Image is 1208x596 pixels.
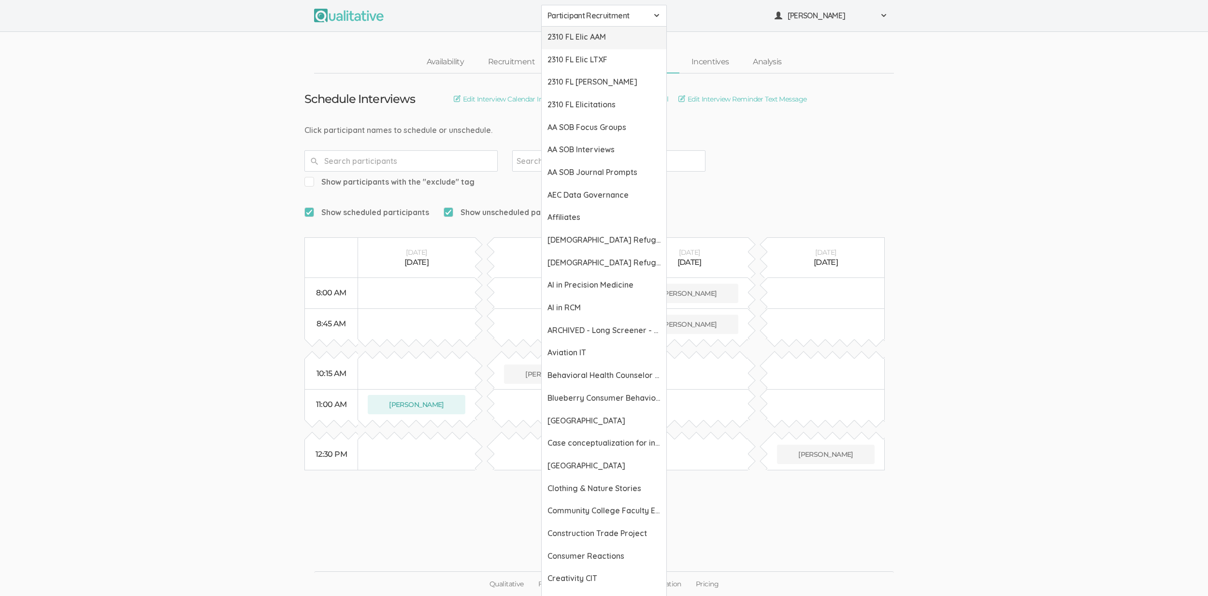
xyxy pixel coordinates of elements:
img: Qualitative [314,9,384,22]
a: 2310 FL [PERSON_NAME] [542,72,666,94]
span: 2310 FL Elicitations [547,99,661,110]
button: [PERSON_NAME] [641,284,739,303]
a: AA SOB Interviews [542,139,666,162]
button: [PERSON_NAME] [504,364,602,384]
span: Show participants with the "exclude" tag [304,176,475,188]
span: Clothing & Nature Stories [547,483,661,494]
div: Click participant names to schedule or unschedule. [304,125,904,136]
button: [PERSON_NAME] [768,5,894,27]
span: Show unscheduled participants [444,207,577,218]
span: [DEMOGRAPHIC_DATA] Refugee Resettlement [547,234,661,246]
a: Behavioral Health Counselor Supervisors [542,365,666,388]
div: 12:30 PM [315,449,348,460]
div: [DATE] [777,247,875,257]
a: [GEOGRAPHIC_DATA] [542,455,666,478]
input: Search tags [517,155,577,167]
a: 2310 FL Elic AAM [542,27,666,49]
span: AEC Data Governance [547,189,661,201]
span: [PERSON_NAME] [788,10,875,21]
span: [DEMOGRAPHIC_DATA] Refugee Support Organization [547,257,661,268]
a: Recruitment [476,52,547,73]
a: ARCHIVED - Long Screener - PXQG 1pm Hua (Individual) [542,320,666,343]
a: 2310 FL Elicitations [542,94,666,117]
span: ARCHIVED - Long Screener - PXQG 1pm Hua (Individual) [547,325,661,336]
span: AA SOB Interviews [547,144,661,155]
a: Analysis [741,52,793,73]
a: Construction Trade Project [542,523,666,546]
span: [GEOGRAPHIC_DATA] [547,415,661,426]
button: [PERSON_NAME] [777,445,875,464]
a: Clothing & Nature Stories [542,478,666,501]
span: Blueberry Consumer Behavior Project [547,392,661,404]
span: 2310 FL Elic LTXF [547,54,661,65]
h3: Schedule Interviews [304,93,415,105]
a: AI in Precision Medicine [542,275,666,297]
a: Affiliates [542,207,666,230]
button: [PERSON_NAME] [641,315,739,334]
span: Affiliates [547,212,661,223]
a: Edit Interview Calendar Invite [454,94,554,104]
div: 10:15 AM [315,368,348,379]
span: Show scheduled participants [304,207,429,218]
span: AA SOB Journal Prompts [547,167,661,178]
iframe: Chat Widget [1160,550,1208,596]
a: Pricing [689,572,726,596]
a: AEC Data Governance [542,185,666,207]
span: [GEOGRAPHIC_DATA] [547,460,661,471]
span: Case conceptualization for interpersonal violence survivors [547,437,661,449]
span: Consumer Reactions [547,551,661,562]
span: Creativity CIT [547,573,661,584]
div: 11:00 AM [315,399,348,410]
a: Blueberry Consumer Behavior Project [542,388,666,410]
span: 2310 FL [PERSON_NAME] [547,76,661,87]
button: [PERSON_NAME] [368,395,465,414]
a: Consumer Reactions [542,546,666,568]
span: Aviation IT [547,347,661,358]
button: Participant Recruitment [541,5,667,27]
a: Aviation IT [542,342,666,365]
a: AA SOB Journal Prompts [542,162,666,185]
div: [DATE] [777,257,875,268]
span: Construction Trade Project [547,528,661,539]
a: AI in RCM [542,297,666,320]
a: FAQ [531,572,560,596]
a: Edit Interview Reminder Text Message [678,94,807,104]
div: [DATE] [504,257,602,268]
a: Incentives [679,52,741,73]
a: [GEOGRAPHIC_DATA] [542,410,666,433]
a: Community College Faculty Experiences [542,500,666,523]
a: Creativity CIT [542,568,666,591]
div: [DATE] [368,247,465,257]
input: Search participants [304,150,498,172]
span: 2310 FL Elic AAM [547,31,661,43]
div: [DATE] [368,257,465,268]
a: Availability [415,52,476,73]
div: 8:00 AM [315,288,348,299]
a: 2310 FL Elic LTXF [542,49,666,72]
span: AI in RCM [547,302,661,313]
a: Case conceptualization for interpersonal violence survivors [542,433,666,455]
div: [DATE] [641,247,739,257]
a: [DEMOGRAPHIC_DATA] Refugee Support Organization [542,252,666,275]
span: AI in Precision Medicine [547,279,661,291]
div: [DATE] [504,247,602,257]
div: 8:45 AM [315,319,348,330]
span: Participant Recruitment [547,10,648,21]
a: [DEMOGRAPHIC_DATA] Refugee Resettlement [542,230,666,252]
div: [DATE] [641,257,739,268]
span: AA SOB Focus Groups [547,122,661,133]
a: Qualitative [482,572,531,596]
span: Behavioral Health Counselor Supervisors [547,370,661,381]
a: AA SOB Focus Groups [542,117,666,140]
span: Community College Faculty Experiences [547,505,661,516]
